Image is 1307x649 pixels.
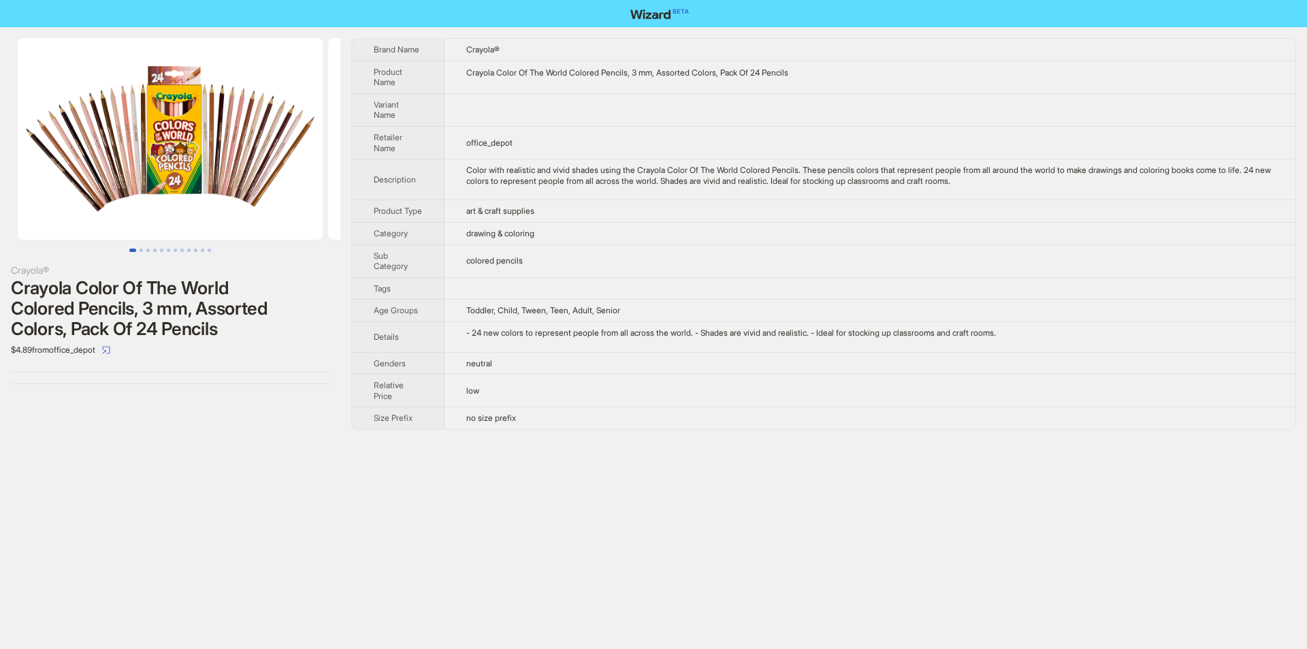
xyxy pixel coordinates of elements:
[466,255,523,266] span: colored pencils
[466,358,492,368] span: neutral
[194,249,197,252] button: Go to slide 10
[180,249,184,252] button: Go to slide 8
[466,67,1274,78] div: Crayola Color Of The World Colored Pencils, 3 mm, Assorted Colors, Pack Of 24 Pencils
[466,385,479,396] span: low
[374,174,416,185] span: Description
[466,206,534,216] span: art & craft supplies
[374,332,399,342] span: Details
[146,249,150,252] button: Go to slide 3
[466,328,1274,338] div: - 24 new colors to represent people from all across the world. - Shades are vivid and realistic. ...
[153,249,157,252] button: Go to slide 4
[174,249,177,252] button: Go to slide 7
[18,38,323,240] img: Crayola Color Of The World Colored Pencils, 3 mm, Assorted Colors, Pack Of 24 Pencils image 1
[201,249,204,252] button: Go to slide 11
[466,165,1274,186] div: Color with realistic and vivid shades using the Crayola Color Of The World Colored Pencils. These...
[374,413,413,423] span: Size Prefix
[129,249,136,252] button: Go to slide 1
[140,249,143,252] button: Go to slide 2
[374,206,422,216] span: Product Type
[466,305,620,315] span: Toddler, Child, Tween, Teen, Adult, Senior
[374,99,399,121] span: Variant Name
[466,228,534,238] span: drawing & coloring
[374,132,402,153] span: Retailer Name
[187,249,191,252] button: Go to slide 9
[374,228,408,238] span: Category
[374,380,404,401] span: Relative Price
[374,251,408,272] span: Sub Category
[374,283,391,294] span: Tags
[374,358,406,368] span: Genders
[328,38,633,240] img: Crayola Color Of The World Colored Pencils, 3 mm, Assorted Colors, Pack Of 24 Pencils image 2
[374,44,419,54] span: Brand Name
[466,44,500,54] span: Crayola®
[167,249,170,252] button: Go to slide 6
[11,339,329,361] div: $4.89 from office_depot
[466,413,516,423] span: no size prefix
[374,67,402,88] span: Product Name
[466,138,513,148] span: office_depot
[102,346,110,354] span: select
[208,249,211,252] button: Go to slide 12
[160,249,163,252] button: Go to slide 5
[374,305,418,315] span: Age Groups
[11,278,329,339] div: Crayola Color Of The World Colored Pencils, 3 mm, Assorted Colors, Pack Of 24 Pencils
[11,263,329,278] div: Crayola®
